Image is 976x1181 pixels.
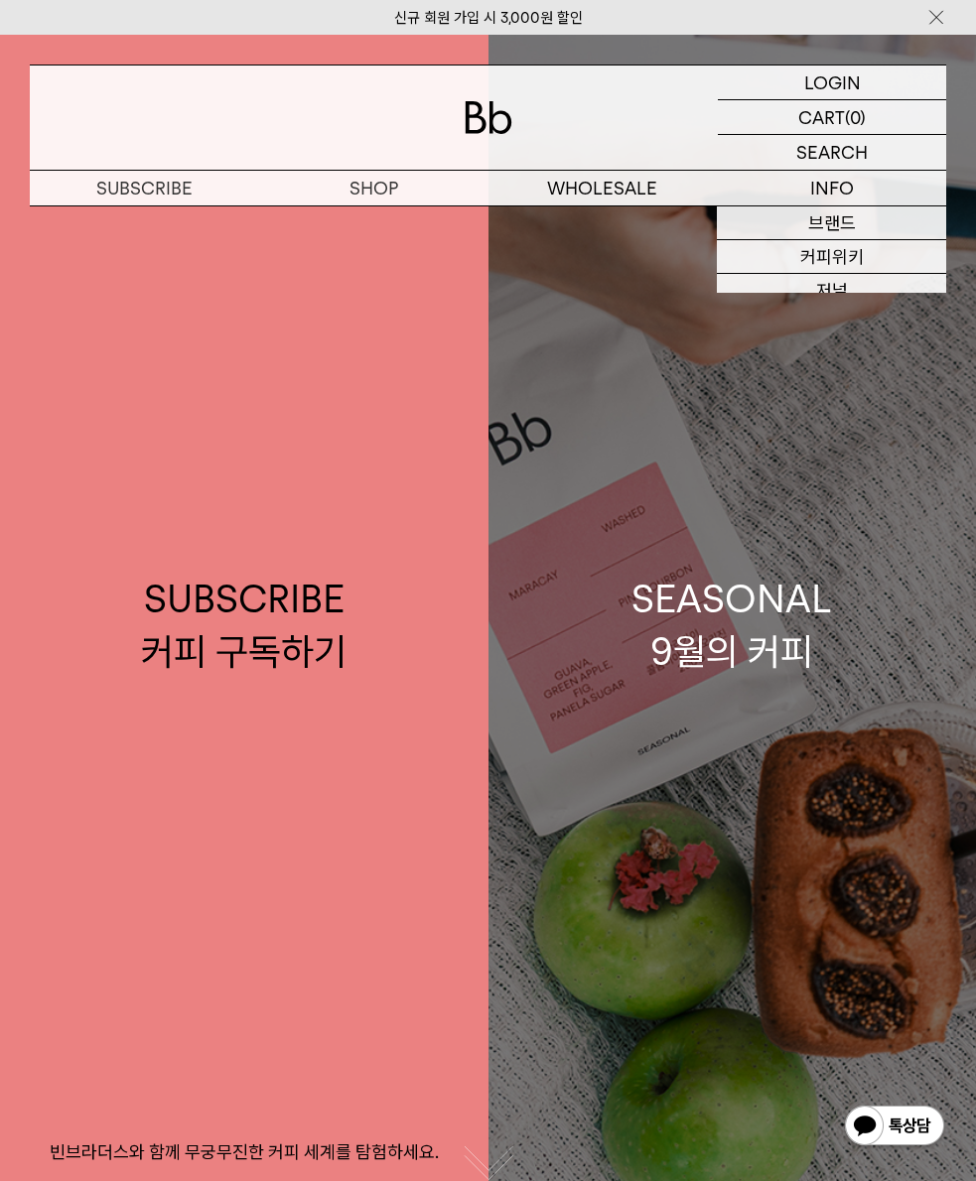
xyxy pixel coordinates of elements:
[804,66,861,99] p: LOGIN
[465,101,512,134] img: 로고
[488,171,718,205] p: WHOLESALE
[718,100,946,135] a: CART (0)
[717,171,946,205] p: INFO
[394,9,583,27] a: 신규 회원 가입 시 3,000원 할인
[631,573,832,678] div: SEASONAL 9월의 커피
[796,135,868,170] p: SEARCH
[717,240,946,274] a: 커피위키
[718,66,946,100] a: LOGIN
[843,1104,946,1151] img: 카카오톡 채널 1:1 채팅 버튼
[141,573,347,678] div: SUBSCRIBE 커피 구독하기
[717,206,946,240] a: 브랜드
[30,171,259,205] a: SUBSCRIBE
[845,100,866,134] p: (0)
[717,274,946,308] a: 저널
[798,100,845,134] p: CART
[259,171,488,205] a: SHOP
